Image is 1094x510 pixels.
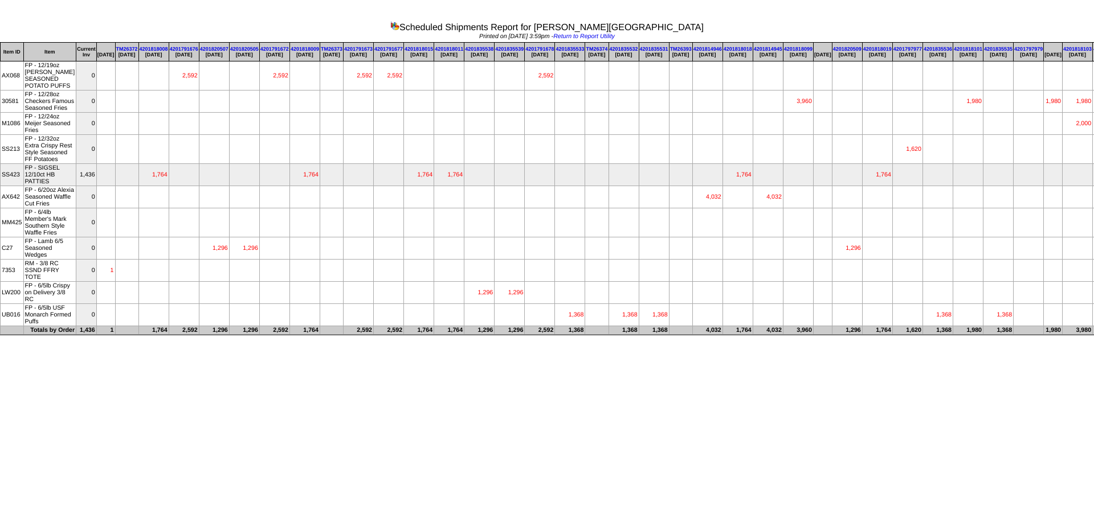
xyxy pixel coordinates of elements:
[953,43,983,61] th: [DATE]
[525,326,555,335] td: 2,592
[833,46,862,52] a: 4201820509
[23,135,76,164] td: FP - 12/32oz Extra Crispy Rest Style Seasoned FF Potatoes
[76,91,97,113] td: 0
[892,43,922,61] th: [DATE]
[116,46,138,52] a: TM26372
[1,208,24,237] td: MM425
[23,282,76,304] td: FP - 6/5lb Crispy on Delivery 3/8 RC
[229,326,259,335] td: 1,296
[495,46,524,52] a: 4201835539
[23,326,76,335] td: Totals by Order
[832,237,862,260] td: 1,296
[525,61,555,91] td: 2,592
[669,43,692,61] th: [DATE]
[76,43,97,61] th: Current Inv
[23,43,76,61] th: Item
[320,43,343,61] th: [DATE]
[754,46,782,52] a: 4201814945
[23,164,76,186] td: FP - SIGSEL 12/10ct HB PATTIES
[610,46,638,52] a: 4201835532
[140,46,168,52] a: 4201818008
[404,164,434,186] td: 1,764
[390,21,399,30] img: graph.gif
[76,326,97,335] td: 1,436
[76,208,97,237] td: 0
[1,260,24,282] td: 7353
[76,304,97,326] td: 0
[953,326,983,335] td: 1,980
[1044,43,1063,61] th: [DATE]
[343,43,373,61] th: [DATE]
[670,46,692,52] a: TM26393
[922,304,953,326] td: 1,368
[260,46,289,52] a: 4201791672
[199,43,229,61] th: [DATE]
[1063,326,1093,335] td: 3,980
[832,43,862,61] th: [DATE]
[495,282,525,304] td: 1,296
[892,326,922,335] td: 1,620
[169,43,199,61] th: [DATE]
[23,208,76,237] td: FP - 6/4lb Member's Mark Southern Style Waffle Fries
[229,237,259,260] td: 1,296
[555,326,585,335] td: 1,368
[783,43,813,61] th: [DATE]
[640,46,668,52] a: 4201835531
[96,260,115,282] td: 1
[1063,43,1093,61] th: [DATE]
[465,46,493,52] a: 4201835538
[724,46,752,52] a: 4201818018
[404,43,434,61] th: [DATE]
[23,186,76,208] td: FP - 6/20oz Alexia Seasoned Waffle Cut Fries
[374,46,403,52] a: 4201791677
[495,326,525,335] td: 1,296
[813,43,832,61] th: [DATE]
[291,46,319,52] a: 4201818009
[405,46,433,52] a: 4201818015
[1,43,24,61] th: Item ID
[343,326,373,335] td: 2,592
[1044,91,1063,113] td: 1,980
[464,326,495,335] td: 1,296
[23,237,76,260] td: FP - Lamb 6/5 Seasoned Wedges
[525,43,555,61] th: [DATE]
[229,43,259,61] th: [DATE]
[1,237,24,260] td: C27
[199,237,229,260] td: 1,296
[722,164,753,186] td: 1,764
[464,43,495,61] th: [DATE]
[434,326,464,335] td: 1,764
[639,43,669,61] th: [DATE]
[984,46,1013,52] a: 4201835535
[170,46,198,52] a: 4201791676
[404,326,434,335] td: 1,764
[374,43,404,61] th: [DATE]
[169,326,199,335] td: 2,592
[1063,46,1092,52] a: 4201818103
[862,164,892,186] td: 1,764
[138,43,169,61] th: [DATE]
[525,46,554,52] a: 4201791678
[693,46,722,52] a: 4201814946
[555,304,585,326] td: 1,368
[434,43,464,61] th: [DATE]
[76,113,97,135] td: 0
[1,91,24,113] td: 30581
[344,46,373,52] a: 4201791673
[609,326,639,335] td: 1,368
[609,43,639,61] th: [DATE]
[23,304,76,326] td: FP - 6/5lb USF Monarch Formed Puffs
[862,326,892,335] td: 1,764
[692,43,722,61] th: [DATE]
[76,164,97,186] td: 1,436
[138,164,169,186] td: 1,764
[343,61,373,91] td: 2,592
[954,46,982,52] a: 4201818101
[585,43,609,61] th: [DATE]
[1014,46,1043,52] a: 4201797979
[76,282,97,304] td: 0
[435,46,463,52] a: 4201818011
[586,46,607,52] a: TM26374
[1,186,24,208] td: AX642
[553,33,615,40] a: Return to Report Utility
